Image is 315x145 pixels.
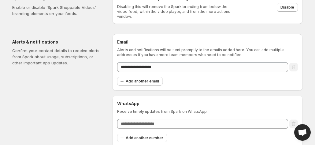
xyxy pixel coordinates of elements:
a: Open chat [294,124,311,141]
button: Add another email [117,77,163,86]
h6: WhatsApp [117,101,298,107]
p: Alerts and notifications will be sent promptly to the emails added here. You can add multiple add... [117,48,298,57]
span: Add another email [126,79,159,84]
button: Disable [277,3,298,12]
p: Confirm your contact details to receive alerts from Spark about usage, subscriptions, or other im... [12,48,102,66]
button: Add another number [117,134,167,142]
span: Disable [280,5,294,10]
h5: Alerts & notifications [12,39,102,45]
p: Receive timely updates from Spark on WhatsApp. [117,109,298,114]
p: Enable or disable ‘Spark Shoppable Videos’ branding elements on your feeds. [12,4,102,17]
h6: Email [117,39,298,45]
span: Add another number [126,135,163,140]
p: Disabling this will remove the Spark branding from below the video feed, within the video player,... [117,4,234,19]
